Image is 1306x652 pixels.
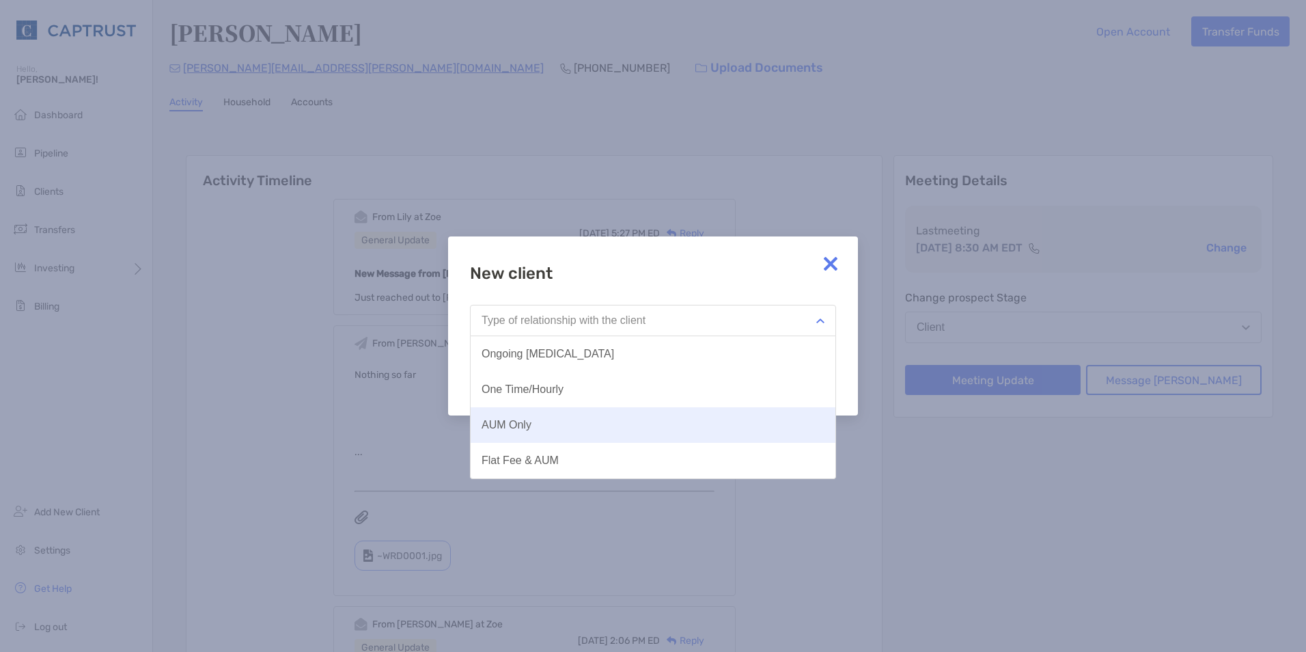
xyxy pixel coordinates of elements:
[471,372,835,407] button: One Time/Hourly
[482,348,614,360] div: Ongoing [MEDICAL_DATA]
[471,443,835,478] button: Flat Fee & AUM
[482,419,531,431] div: AUM Only
[817,250,844,277] img: close modal icon
[470,264,553,283] h6: New client
[482,454,559,467] div: Flat Fee & AUM
[482,314,645,327] div: Type of relationship with the client
[471,336,835,372] button: Ongoing [MEDICAL_DATA]
[470,305,836,336] button: Type of relationship with the client
[482,383,564,396] div: One Time/Hourly
[816,318,824,323] img: Open dropdown arrow
[471,407,835,443] button: AUM Only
